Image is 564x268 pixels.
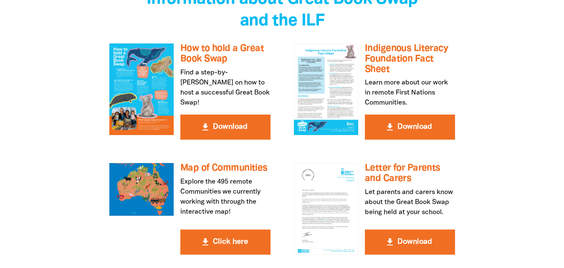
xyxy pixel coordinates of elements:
img: Letter for Parents and Carers [294,163,358,254]
i: get_app [200,122,210,132]
h3: How to hold a Great Book Swap [180,43,271,64]
h3: Letter for Parents and Carers [365,163,455,184]
i: get_app [385,122,395,132]
i: get_app [385,237,395,247]
h3: Map of Communities [180,163,271,174]
button: get_app Download [365,230,455,255]
i: get_app [200,237,210,247]
button: get_app Download [180,115,271,140]
img: Map of Communities [109,163,174,216]
button: get_app Click here [180,230,271,255]
button: get_app Download [365,115,455,140]
span: and the ILF [240,13,324,29]
h3: Indigenous Literacy Foundation Fact Sheet [365,43,455,74]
